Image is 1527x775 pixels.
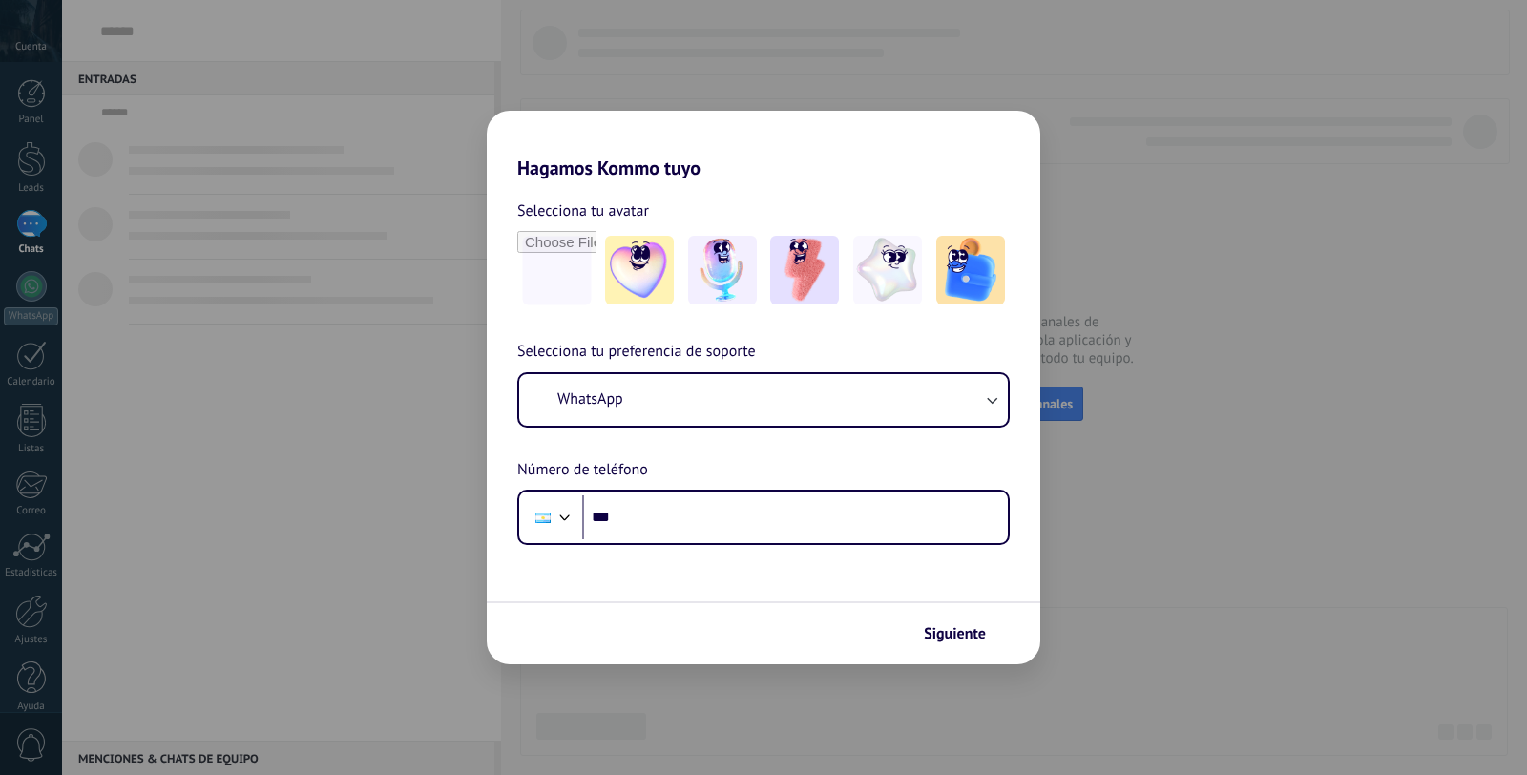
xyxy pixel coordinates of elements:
span: Siguiente [924,627,986,640]
span: WhatsApp [557,389,623,408]
span: Selecciona tu preferencia de soporte [517,340,756,365]
img: -5.jpeg [936,236,1005,304]
h2: Hagamos Kommo tuyo [487,111,1040,179]
button: WhatsApp [519,374,1008,426]
img: -1.jpeg [605,236,674,304]
img: -4.jpeg [853,236,922,304]
span: Número de teléfono [517,458,648,483]
span: Selecciona tu avatar [517,199,649,223]
div: Argentina: + 54 [525,497,561,537]
img: -3.jpeg [770,236,839,304]
img: -2.jpeg [688,236,757,304]
button: Siguiente [915,618,1012,650]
